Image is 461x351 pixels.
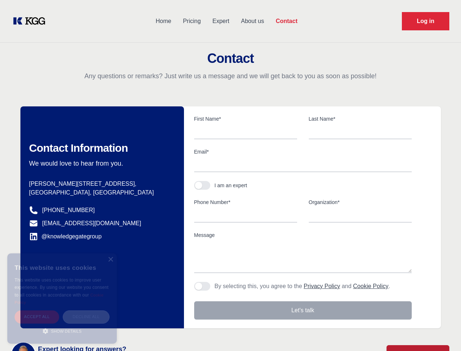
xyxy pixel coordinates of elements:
[215,282,390,291] p: By selecting this, you agree to the and .
[194,199,297,206] label: Phone Number*
[15,278,108,298] span: This website uses cookies to improve user experience. By using our website you consent to all coo...
[9,72,452,80] p: Any questions or remarks? Just write us a message and we will get back to you as soon as possible!
[235,12,270,31] a: About us
[215,182,247,189] div: I am an expert
[42,219,141,228] a: [EMAIL_ADDRESS][DOMAIN_NAME]
[12,15,51,27] a: KOL Knowledge Platform: Talk to Key External Experts (KEE)
[194,231,412,239] label: Message
[51,329,82,333] span: Show details
[9,51,452,66] h2: Contact
[15,259,110,276] div: This website uses cookies
[15,293,104,305] a: Cookie Policy
[42,206,95,215] a: [PHONE_NUMBER]
[29,188,172,197] p: [GEOGRAPHIC_DATA], [GEOGRAPHIC_DATA]
[150,12,177,31] a: Home
[309,115,412,122] label: Last Name*
[29,180,172,188] p: [PERSON_NAME][STREET_ADDRESS],
[194,301,412,320] button: Let's talk
[15,310,59,323] div: Accept all
[309,199,412,206] label: Organization*
[63,310,110,323] div: Decline all
[270,12,303,31] a: Contact
[194,148,412,155] label: Email*
[194,115,297,122] label: First Name*
[207,12,235,31] a: Expert
[424,316,461,351] iframe: Chat Widget
[29,159,172,168] p: We would love to hear from you.
[353,283,388,289] a: Cookie Policy
[402,12,449,30] a: Request Demo
[15,327,110,335] div: Show details
[304,283,340,289] a: Privacy Policy
[108,257,113,263] div: Close
[29,232,102,241] a: @knowledgegategroup
[177,12,207,31] a: Pricing
[29,141,172,155] h2: Contact Information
